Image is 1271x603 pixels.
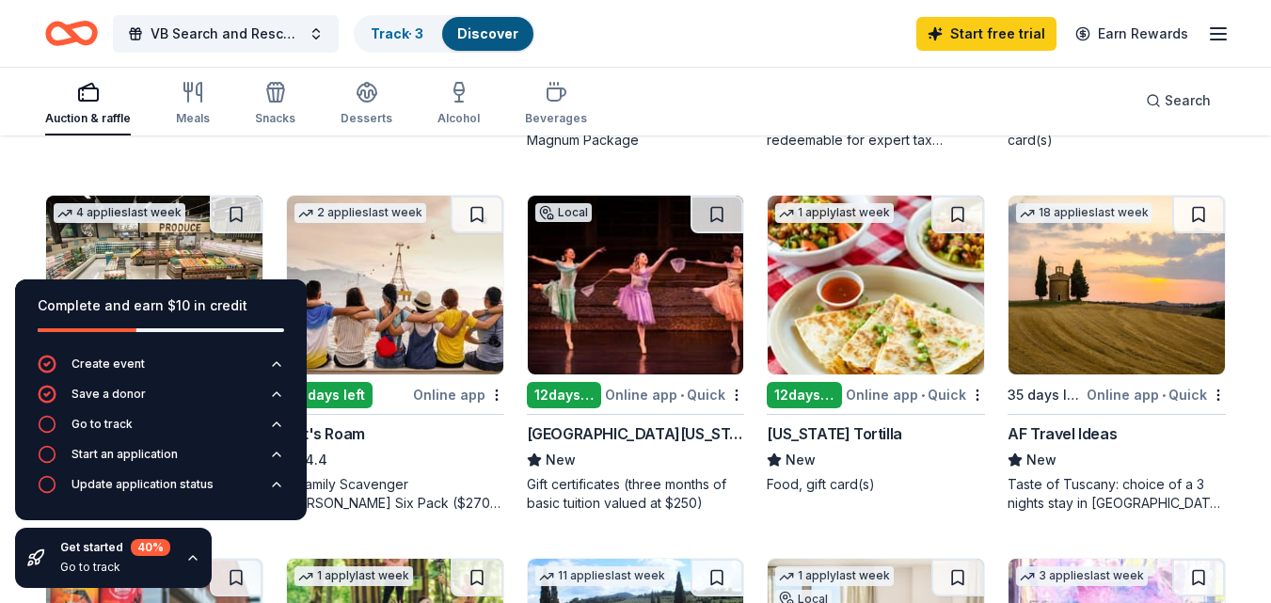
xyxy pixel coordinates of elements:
[1008,422,1117,445] div: AF Travel Ideas
[45,195,263,494] a: Image for Publix4 applieslast week12days leftOnline appPublix5.0Gift card(s), Monetary grant
[341,111,392,126] div: Desserts
[45,73,131,135] button: Auction & raffle
[286,475,504,513] div: 3 Family Scavenger [PERSON_NAME] Six Pack ($270 Value), 2 Date Night Scavenger [PERSON_NAME] Two ...
[775,566,894,586] div: 1 apply last week
[294,566,413,586] div: 1 apply last week
[527,422,745,445] div: [GEOGRAPHIC_DATA][US_STATE]
[1087,383,1226,406] div: Online app Quick
[921,388,925,403] span: •
[1131,82,1226,119] button: Search
[45,11,98,56] a: Home
[286,382,373,408] div: 12 days left
[527,475,745,513] div: Gift certificates (three months of basic tuition valued at $250)
[354,15,535,53] button: Track· 3Discover
[255,73,295,135] button: Snacks
[605,383,744,406] div: Online app Quick
[71,357,145,372] div: Create event
[286,422,365,445] div: Let's Roam
[437,73,480,135] button: Alcohol
[38,355,284,385] button: Create event
[71,447,178,462] div: Start an application
[1016,566,1148,586] div: 3 applies last week
[535,566,669,586] div: 11 applies last week
[71,387,146,402] div: Save a donor
[768,196,984,374] img: Image for California Tortilla
[846,383,985,406] div: Online app Quick
[680,388,684,403] span: •
[767,422,901,445] div: [US_STATE] Tortilla
[775,203,894,223] div: 1 apply last week
[287,196,503,374] img: Image for Let's Roam
[255,111,295,126] div: Snacks
[525,111,587,126] div: Beverages
[767,475,985,494] div: Food, gift card(s)
[60,560,170,575] div: Go to track
[525,73,587,135] button: Beverages
[1064,17,1200,51] a: Earn Rewards
[1026,449,1057,471] span: New
[38,294,284,317] div: Complete and earn $10 in credit
[437,111,480,126] div: Alcohol
[767,382,842,408] div: 12 days left
[527,382,602,408] div: 12 days left
[286,195,504,513] a: Image for Let's Roam2 applieslast week12days leftOnline appLet's Roam4.43 Family Scavenger [PERSO...
[413,383,504,406] div: Online app
[38,445,284,475] button: Start an application
[45,111,131,126] div: Auction & raffle
[786,449,816,471] span: New
[176,73,210,135] button: Meals
[1165,89,1211,112] span: Search
[176,111,210,126] div: Meals
[60,539,170,556] div: Get started
[54,203,185,223] div: 4 applies last week
[113,15,339,53] button: VB Search and Rescue Pig and Oyster Fest
[294,203,426,223] div: 2 applies last week
[71,477,214,492] div: Update application status
[1009,196,1225,374] img: Image for AF Travel Ideas
[1162,388,1166,403] span: •
[371,25,423,41] a: Track· 3
[916,17,1057,51] a: Start free trial
[151,23,301,45] span: VB Search and Rescue Pig and Oyster Fest
[527,195,745,513] a: Image for Greater Washington Dance CenterLocal12days leftOnline app•Quick[GEOGRAPHIC_DATA][US_STA...
[131,539,170,556] div: 40 %
[71,417,133,432] div: Go to track
[1008,384,1083,406] div: 35 days left
[1016,203,1152,223] div: 18 applies last week
[341,73,392,135] button: Desserts
[767,195,985,494] a: Image for California Tortilla1 applylast week12days leftOnline app•Quick[US_STATE] TortillaNewFoo...
[457,25,518,41] a: Discover
[535,203,592,222] div: Local
[38,475,284,505] button: Update application status
[528,196,744,374] img: Image for Greater Washington Dance Center
[1008,195,1226,513] a: Image for AF Travel Ideas18 applieslast week35 days leftOnline app•QuickAF Travel IdeasNewTaste o...
[1008,475,1226,513] div: Taste of Tuscany: choice of a 3 nights stay in [GEOGRAPHIC_DATA] or a 5 night stay in [GEOGRAPHIC...
[38,385,284,415] button: Save a donor
[38,415,284,445] button: Go to track
[546,449,576,471] span: New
